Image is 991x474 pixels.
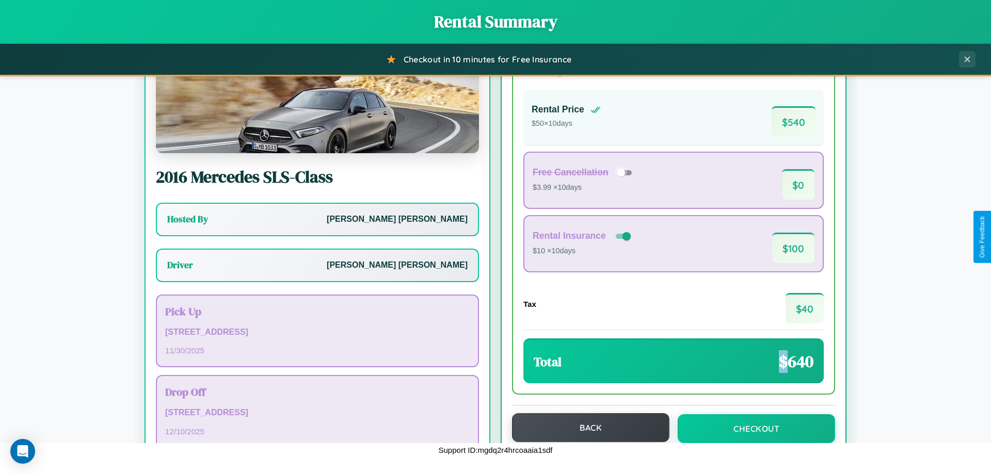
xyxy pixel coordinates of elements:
span: Checkout in 10 minutes for Free Insurance [404,54,571,64]
p: 12 / 10 / 2025 [165,424,470,438]
span: $ 640 [779,350,813,373]
img: Mercedes SLS-Class [156,50,479,153]
button: Back [512,413,669,442]
p: [STREET_ADDRESS] [165,405,470,420]
h3: Drop Off [165,384,470,399]
h3: Driver [167,259,193,271]
h4: Rental Price [532,104,584,115]
span: $ 40 [786,293,824,323]
span: $ 0 [782,169,814,200]
p: 11 / 30 / 2025 [165,344,470,357]
p: [PERSON_NAME] [PERSON_NAME] [327,258,468,273]
p: $10 × 10 days [533,244,633,258]
h4: Free Cancellation [533,167,609,178]
span: $ 100 [772,233,814,263]
h4: Tax [523,300,536,308]
h1: Rental Summary [10,10,981,33]
p: $3.99 × 10 days [533,181,635,194]
span: $ 540 [772,106,816,137]
h3: Pick Up [165,304,470,319]
p: [PERSON_NAME] [PERSON_NAME] [327,212,468,227]
h3: Total [534,353,562,370]
div: Give Feedback [979,216,986,258]
p: Support ID: mgdq2r4hrcoaaia1sdf [439,443,553,457]
h3: Hosted By [167,213,208,225]
div: Open Intercom Messenger [10,439,35,464]
h4: Rental Insurance [533,231,606,241]
p: [STREET_ADDRESS] [165,325,470,340]
p: $ 50 × 10 days [532,117,601,130]
h2: 2016 Mercedes SLS-Class [156,166,479,188]
button: Checkout [678,414,835,443]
